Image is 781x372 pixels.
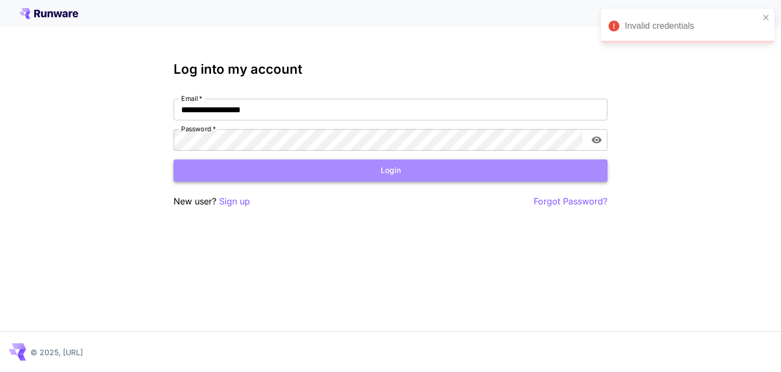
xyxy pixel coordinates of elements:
button: Forgot Password? [534,195,607,208]
button: Login [174,159,607,182]
h3: Log into my account [174,62,607,77]
button: close [763,13,770,22]
label: Email [181,94,202,103]
label: Password [181,124,216,133]
div: Invalid credentials [625,20,759,33]
p: New user? [174,195,250,208]
button: Sign up [219,195,250,208]
p: © 2025, [URL] [30,347,83,358]
button: toggle password visibility [587,130,606,150]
